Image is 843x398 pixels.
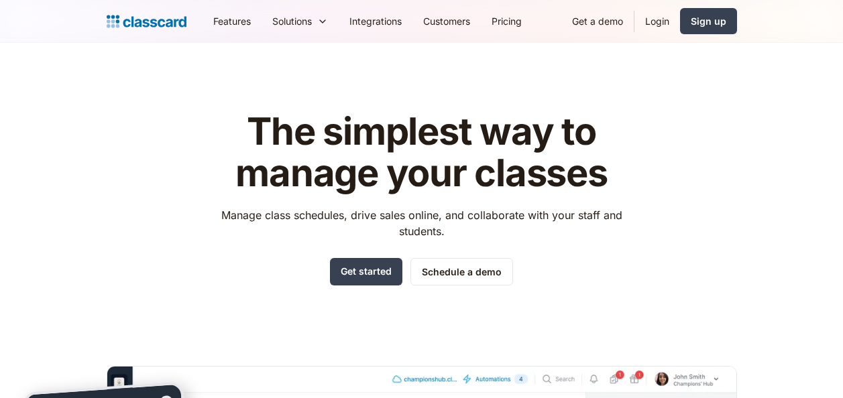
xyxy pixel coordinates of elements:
[272,14,312,28] div: Solutions
[691,14,726,28] div: Sign up
[209,111,634,194] h1: The simplest way to manage your classes
[203,6,262,36] a: Features
[481,6,532,36] a: Pricing
[209,207,634,239] p: Manage class schedules, drive sales online, and collaborate with your staff and students.
[680,8,737,34] a: Sign up
[339,6,412,36] a: Integrations
[262,6,339,36] div: Solutions
[561,6,634,36] a: Get a demo
[634,6,680,36] a: Login
[330,258,402,285] a: Get started
[410,258,513,285] a: Schedule a demo
[107,12,186,31] a: home
[412,6,481,36] a: Customers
